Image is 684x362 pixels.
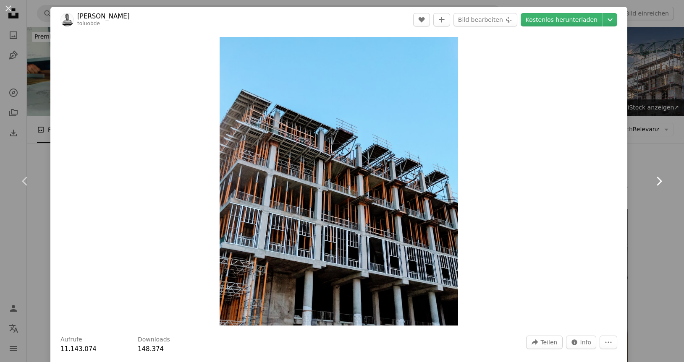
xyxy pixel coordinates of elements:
[413,13,430,26] button: Gefällt mir
[138,336,170,344] h3: Downloads
[220,37,458,326] button: Dieses Bild heranzoomen
[521,13,603,26] a: Kostenlos herunterladen
[540,336,557,349] span: Teilen
[77,12,130,21] a: [PERSON_NAME]
[138,345,164,353] span: 148.374
[453,13,517,26] button: Bild bearbeiten
[77,21,100,26] a: toluobde
[634,141,684,221] a: Weiter
[603,13,617,26] button: Downloadgröße auswählen
[60,345,97,353] span: 11.143.074
[526,336,562,349] button: Dieses Bild teilen
[220,37,458,326] img: Graues Betongebäude im Bau
[566,336,597,349] button: Statistiken zu diesem Bild
[433,13,450,26] button: Zu Kollektion hinzufügen
[60,336,82,344] h3: Aufrufe
[60,13,74,26] img: Zum Profil von Tolu Olubode
[600,336,617,349] button: Weitere Aktionen
[580,336,592,349] span: Info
